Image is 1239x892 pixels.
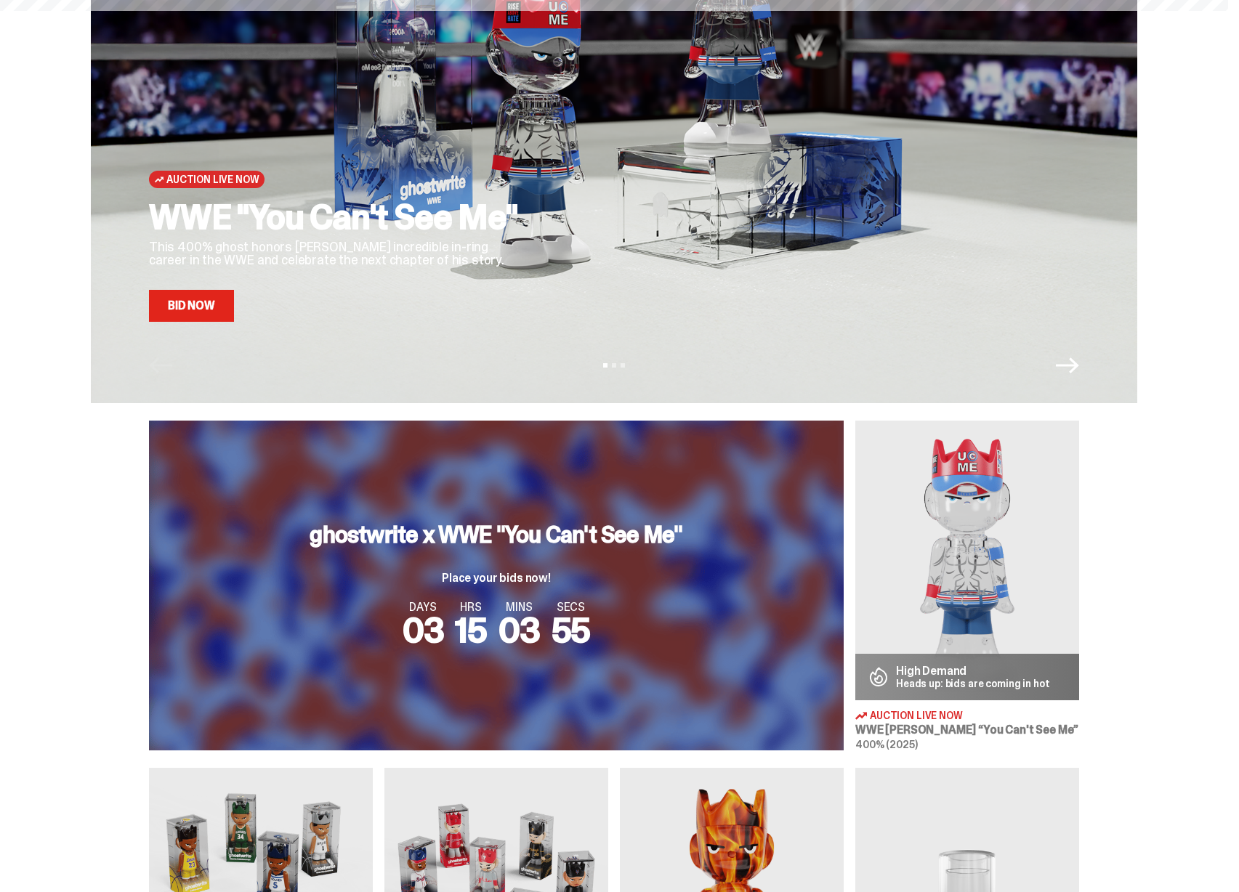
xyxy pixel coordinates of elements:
[455,607,487,653] span: 15
[896,678,1050,689] p: Heads up: bids are coming in hot
[149,290,234,322] a: Bid Now
[149,200,527,235] h2: WWE "You Can't See Me"
[310,523,682,546] h3: ghostwrite x WWE "You Can't See Me"
[166,174,259,185] span: Auction Live Now
[855,724,1079,736] h3: WWE [PERSON_NAME] “You Can't See Me”
[603,363,608,368] button: View slide 1
[855,421,1079,750] a: You Can't See Me High Demand Heads up: bids are coming in hot Auction Live Now
[896,665,1050,677] p: High Demand
[621,363,625,368] button: View slide 3
[552,601,591,613] span: SECS
[612,363,616,368] button: View slide 2
[499,607,540,653] span: 03
[1056,354,1079,377] button: Next
[403,607,444,653] span: 03
[455,601,487,613] span: HRS
[499,601,540,613] span: MINS
[403,601,444,613] span: DAYS
[870,710,963,721] span: Auction Live Now
[855,738,917,751] span: 400% (2025)
[149,240,527,267] p: This 400% ghost honors [PERSON_NAME] incredible in-ring career in the WWE and celebrate the next ...
[310,572,682,584] p: Place your bids now!
[552,607,591,653] span: 55
[855,421,1079,700] img: You Can't See Me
